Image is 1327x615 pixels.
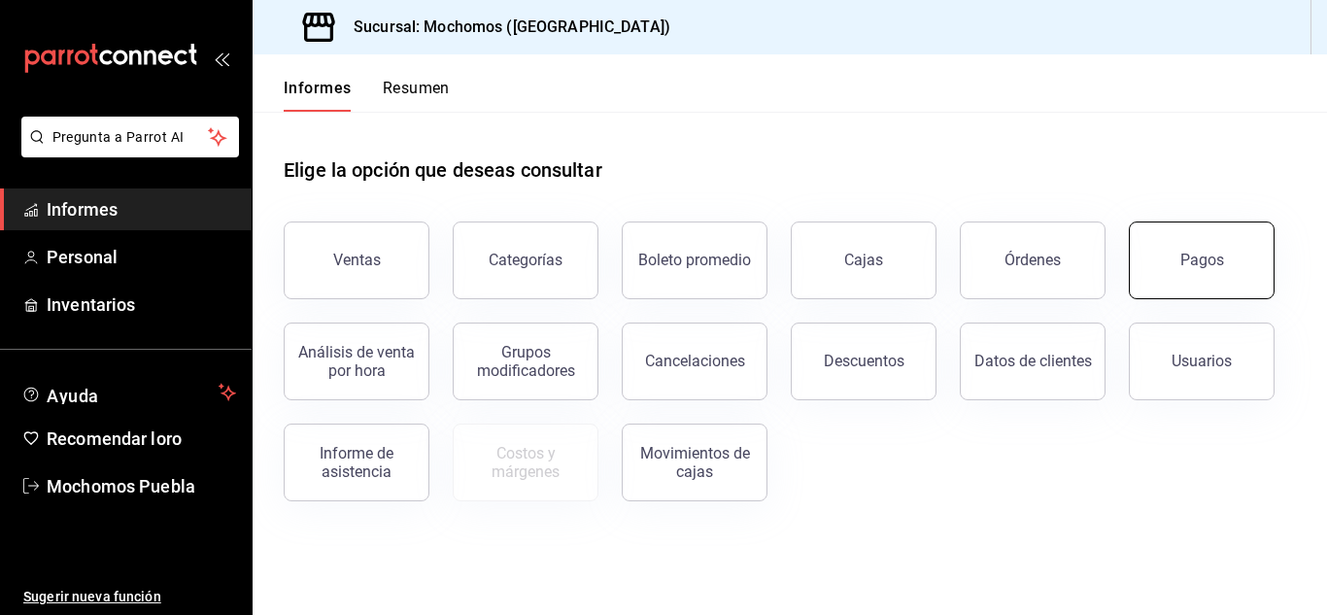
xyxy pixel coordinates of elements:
[284,424,429,501] button: Informe de asistencia
[640,444,750,481] font: Movimientos de cajas
[214,51,229,66] button: abrir_cajón_menú
[284,158,602,182] font: Elige la opción que deseas consultar
[453,323,598,400] button: Grupos modificadores
[622,323,767,400] button: Cancelaciones
[477,343,575,380] font: Grupos modificadores
[622,222,767,299] button: Boleto promedio
[1004,251,1061,269] font: Órdenes
[492,444,560,481] font: Costos y márgenes
[354,17,670,36] font: Sucursal: Mochomos ([GEOGRAPHIC_DATA])
[645,352,745,370] font: Cancelaciones
[960,222,1106,299] button: Órdenes
[320,444,393,481] font: Informe de asistencia
[1180,251,1224,269] font: Pagos
[791,222,936,299] button: Cajas
[383,79,450,97] font: Resumen
[47,386,99,406] font: Ayuda
[14,141,239,161] a: Pregunta a Parrot AI
[23,589,161,604] font: Sugerir nueva función
[1172,352,1232,370] font: Usuarios
[333,251,381,269] font: Ventas
[960,323,1106,400] button: Datos de clientes
[47,476,195,496] font: Mochomos Puebla
[1129,222,1275,299] button: Pagos
[284,323,429,400] button: Análisis de venta por hora
[47,199,118,220] font: Informes
[453,222,598,299] button: Categorías
[489,251,562,269] font: Categorías
[1129,323,1275,400] button: Usuarios
[791,323,936,400] button: Descuentos
[47,294,135,315] font: Inventarios
[298,343,415,380] font: Análisis de venta por hora
[284,78,450,112] div: pestañas de navegación
[824,352,904,370] font: Descuentos
[453,424,598,501] button: Contrata inventarios para ver este informe
[47,247,118,267] font: Personal
[284,222,429,299] button: Ventas
[52,129,185,145] font: Pregunta a Parrot AI
[47,428,182,449] font: Recomendar loro
[21,117,239,157] button: Pregunta a Parrot AI
[284,79,352,97] font: Informes
[622,424,767,501] button: Movimientos de cajas
[974,352,1092,370] font: Datos de clientes
[844,251,883,269] font: Cajas
[638,251,751,269] font: Boleto promedio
